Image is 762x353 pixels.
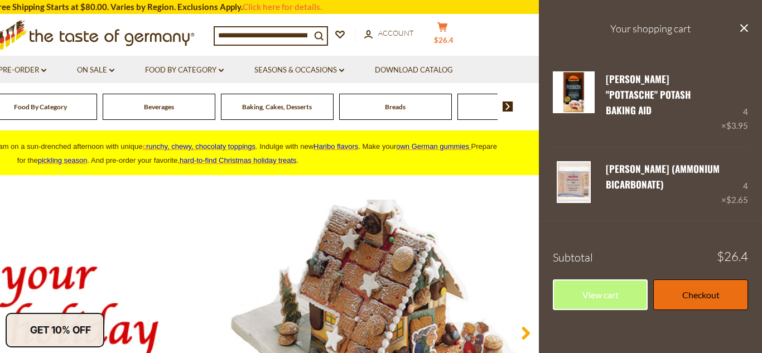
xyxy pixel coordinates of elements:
a: Download Catalog [375,64,453,76]
a: Account [364,27,414,40]
a: Beverages [144,103,174,111]
a: [PERSON_NAME] "Pottasche" Potash Baking Aid [606,72,691,118]
a: Edora Hirschhornsalz (Ammonium Bicarbonate) [553,161,595,207]
img: next arrow [503,101,513,112]
a: pickling season [38,156,88,165]
span: Account [378,28,414,37]
a: On Sale [77,64,114,76]
a: own German gummies. [396,142,471,151]
a: Breads [385,103,406,111]
span: $26.4 [717,250,748,263]
span: Subtotal [553,250,593,264]
span: own German gummies [396,142,469,151]
img: Ostmann "Pottasche" Potash Baking Aid [553,71,595,113]
button: $26.4 [426,22,459,50]
span: $26.4 [434,36,454,45]
div: 4 × [721,161,748,207]
a: Click here for details. [243,2,322,12]
img: Edora Hirschhornsalz (Ammonium Bicarbonate) [553,161,595,203]
a: View cart [553,279,648,310]
a: Food By Category [14,103,67,111]
span: . [180,156,298,165]
a: hard-to-find Christmas holiday treats [180,156,297,165]
a: Ostmann "Pottasche" Potash Baking Aid [553,71,595,133]
a: Baking, Cakes, Desserts [242,103,312,111]
a: Checkout [653,279,748,310]
a: crunchy, chewy, chocolaty toppings [142,142,255,151]
span: runchy, chewy, chocolaty toppings [146,142,255,151]
a: [PERSON_NAME] (Ammonium Bicarbonate) [606,162,720,191]
a: Food By Category [145,64,224,76]
span: $2.65 [726,195,748,205]
a: Seasons & Occasions [254,64,344,76]
div: 4 × [721,71,748,133]
span: $3.95 [726,120,748,130]
a: Haribo flavors [314,142,358,151]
